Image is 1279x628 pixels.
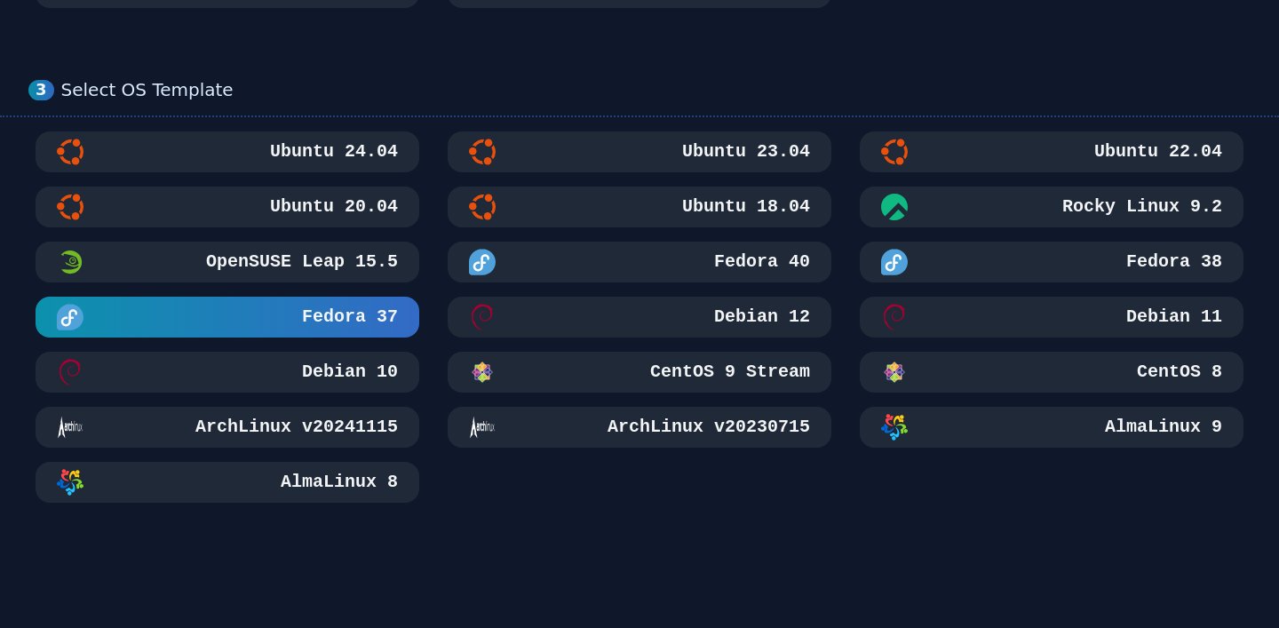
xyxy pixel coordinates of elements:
[679,139,810,164] h3: Ubuntu 23.04
[1059,195,1222,219] h3: Rocky Linux 9.2
[36,352,419,393] button: Debian 10Debian 10
[266,195,398,219] h3: Ubuntu 20.04
[36,297,419,338] button: Fedora 37Fedora 37
[860,407,1243,448] button: AlmaLinux 9AlmaLinux 9
[448,352,831,393] button: CentOS 9 StreamCentOS 9 Stream
[277,470,398,495] h3: AlmaLinux 8
[36,407,419,448] button: ArchLinux v20241115ArchLinux v20241115
[448,242,831,282] button: Fedora 40Fedora 40
[711,250,810,274] h3: Fedora 40
[192,415,398,440] h3: ArchLinux v20241115
[1133,360,1222,385] h3: CentOS 8
[604,415,810,440] h3: ArchLinux v20230715
[36,242,419,282] button: OpenSUSE Leap 15.5 MinimalOpenSUSE Leap 15.5
[881,249,908,275] img: Fedora 38
[448,297,831,338] button: Debian 12Debian 12
[57,194,83,220] img: Ubuntu 20.04
[679,195,810,219] h3: Ubuntu 18.04
[298,360,398,385] h3: Debian 10
[57,304,83,330] img: Fedora 37
[57,414,83,441] img: ArchLinux v20241115
[36,462,419,503] button: AlmaLinux 8AlmaLinux 8
[469,359,496,386] img: CentOS 9 Stream
[881,359,908,386] img: CentOS 8
[61,79,1251,101] div: Select OS Template
[203,250,398,274] h3: OpenSUSE Leap 15.5
[57,359,83,386] img: Debian 10
[57,249,83,275] img: OpenSUSE Leap 15.5 Minimal
[469,139,496,165] img: Ubuntu 23.04
[57,139,83,165] img: Ubuntu 24.04
[1091,139,1222,164] h3: Ubuntu 22.04
[448,187,831,227] button: Ubuntu 18.04Ubuntu 18.04
[1101,415,1222,440] h3: AlmaLinux 9
[711,305,810,330] h3: Debian 12
[298,305,398,330] h3: Fedora 37
[860,297,1243,338] button: Debian 11Debian 11
[860,131,1243,172] button: Ubuntu 22.04Ubuntu 22.04
[860,352,1243,393] button: CentOS 8CentOS 8
[881,304,908,330] img: Debian 11
[1123,250,1222,274] h3: Fedora 38
[469,249,496,275] img: Fedora 40
[57,469,83,496] img: AlmaLinux 8
[860,187,1243,227] button: Rocky Linux 9.2Rocky Linux 9.2
[448,407,831,448] button: ArchLinux v20230715ArchLinux v20230715
[469,304,496,330] img: Debian 12
[881,194,908,220] img: Rocky Linux 9.2
[647,360,810,385] h3: CentOS 9 Stream
[28,80,54,100] div: 3
[881,139,908,165] img: Ubuntu 22.04
[1123,305,1222,330] h3: Debian 11
[36,187,419,227] button: Ubuntu 20.04Ubuntu 20.04
[469,194,496,220] img: Ubuntu 18.04
[36,131,419,172] button: Ubuntu 24.04Ubuntu 24.04
[469,414,496,441] img: ArchLinux v20230715
[448,131,831,172] button: Ubuntu 23.04Ubuntu 23.04
[266,139,398,164] h3: Ubuntu 24.04
[860,242,1243,282] button: Fedora 38Fedora 38
[881,414,908,441] img: AlmaLinux 9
